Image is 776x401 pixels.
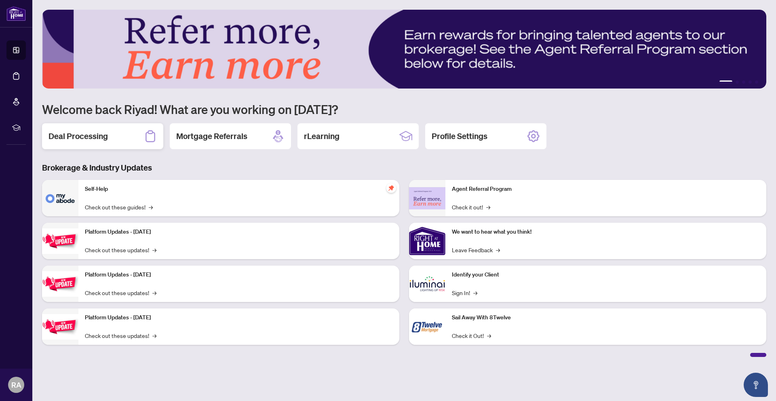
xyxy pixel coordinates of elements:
p: Agent Referral Program [452,185,760,194]
img: Platform Updates - June 23, 2025 [42,314,78,340]
h2: rLearning [304,131,339,142]
a: Check out these updates!→ [85,245,156,254]
h3: Brokerage & Industry Updates [42,162,766,173]
span: → [152,288,156,297]
img: Identify your Client [409,266,445,302]
span: → [152,331,156,340]
span: → [487,331,491,340]
img: Platform Updates - July 21, 2025 [42,228,78,254]
span: → [496,245,500,254]
a: Check out these updates!→ [85,331,156,340]
span: RA [11,379,21,390]
button: 5 [755,80,758,84]
span: → [486,203,490,211]
img: Self-Help [42,180,78,216]
p: Platform Updates - [DATE] [85,313,393,322]
h2: Deal Processing [48,131,108,142]
h2: Mortgage Referrals [176,131,247,142]
a: Sign In!→ [452,288,477,297]
img: logo [6,6,26,21]
img: Sail Away With 8Twelve [409,308,445,345]
span: → [149,203,153,211]
p: Sail Away With 8Twelve [452,313,760,322]
button: 3 [742,80,745,84]
span: → [473,288,477,297]
p: Platform Updates - [DATE] [85,228,393,236]
p: Platform Updates - [DATE] [85,270,393,279]
a: Check out these updates!→ [85,288,156,297]
a: Check it Out!→ [452,331,491,340]
button: 4 [749,80,752,84]
img: We want to hear what you think! [409,223,445,259]
button: Open asap [744,373,768,397]
a: Check out these guides!→ [85,203,153,211]
button: 2 [736,80,739,84]
a: Check it out!→ [452,203,490,211]
span: → [152,245,156,254]
a: Leave Feedback→ [452,245,500,254]
img: Agent Referral Program [409,187,445,209]
button: 1 [719,80,732,84]
p: Identify your Client [452,270,760,279]
img: Platform Updates - July 8, 2025 [42,271,78,297]
h2: Profile Settings [432,131,487,142]
p: We want to hear what you think! [452,228,760,236]
p: Self-Help [85,185,393,194]
span: pushpin [386,183,396,193]
h1: Welcome back Riyad! What are you working on [DATE]? [42,101,766,117]
img: Slide 0 [42,10,766,89]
